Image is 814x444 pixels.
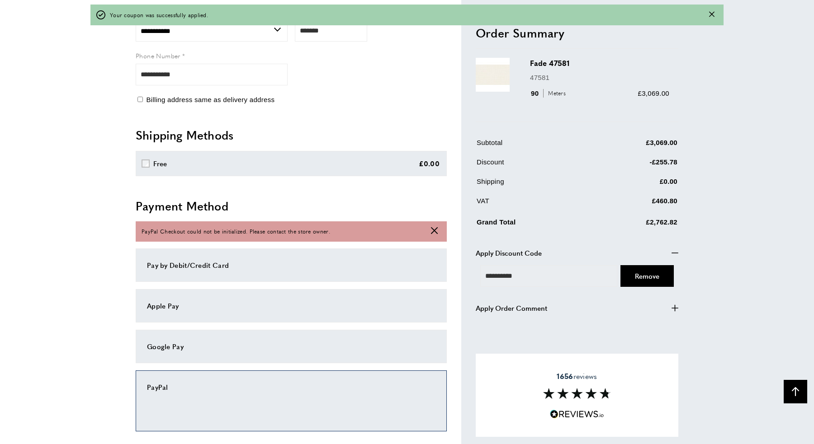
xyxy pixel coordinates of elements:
[588,176,677,193] td: £0.00
[588,195,677,213] td: £460.80
[530,72,669,83] p: 47581
[476,302,547,313] span: Apply Order Comment
[419,158,440,169] div: £0.00
[557,372,597,381] span: reviews
[136,51,180,60] span: Phone Number
[477,176,587,193] td: Shipping
[638,89,669,97] span: £3,069.00
[530,58,669,68] h3: Fade 47581
[550,410,604,419] img: Reviews.io 5 stars
[147,341,435,352] div: Google Pay
[477,137,587,154] td: Subtotal
[147,393,435,417] iframe: PayPal-paypal
[476,247,542,258] span: Apply Discount Code
[477,156,587,174] td: Discount
[543,89,568,98] span: Meters
[142,227,330,236] span: PayPal Checkout could not be initialized. Please contact the store owner.
[136,127,447,143] h2: Shipping Methods
[147,300,435,311] div: Apple Pay
[476,58,510,92] img: Fade 47581
[137,97,143,102] input: Billing address same as delivery address
[477,215,587,234] td: Grand Total
[635,271,659,280] span: Cancel Coupon
[620,265,674,286] button: Cancel Coupon
[709,10,715,19] button: Close message
[476,24,678,41] h2: Order Summary
[153,158,167,169] div: Free
[110,10,208,19] span: Your coupon was successfully applied.
[588,137,677,154] td: £3,069.00
[530,88,569,98] div: 90
[136,198,447,214] h2: Payment Method
[588,215,677,234] td: £2,762.82
[477,195,587,213] td: VAT
[147,382,435,393] div: PayPal
[588,156,677,174] td: -£255.78
[557,371,573,381] strong: 1656
[543,388,611,399] img: Reviews section
[147,260,435,271] div: Pay by Debit/Credit Card
[146,96,274,103] span: Billing address same as delivery address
